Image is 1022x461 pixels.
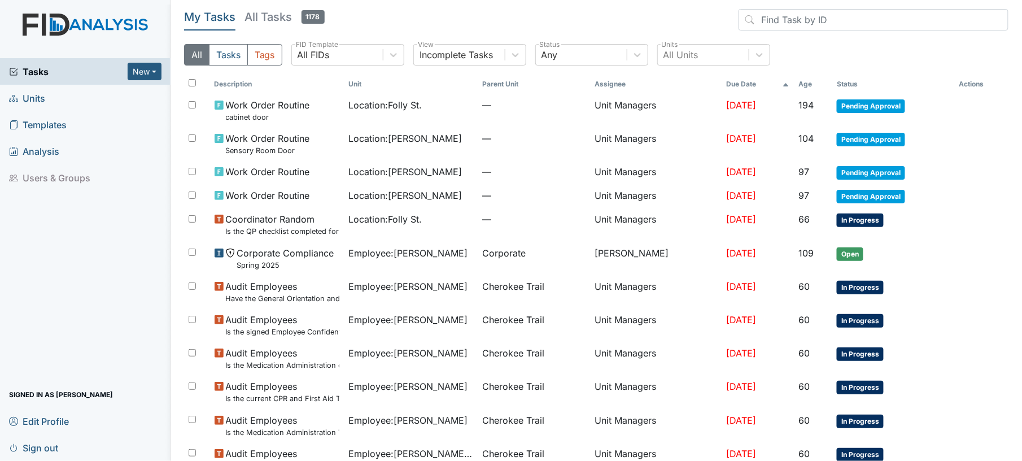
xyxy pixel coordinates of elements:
[798,190,809,201] span: 97
[348,165,462,179] span: Location : [PERSON_NAME]
[798,166,809,177] span: 97
[189,79,196,86] input: Toggle All Rows Selected
[226,380,339,404] span: Audit Employees Is the current CPR and First Aid Training Certificate found in the file(2 years)?
[832,75,955,94] th: Toggle SortBy
[798,448,810,459] span: 60
[482,98,586,112] span: —
[798,314,810,325] span: 60
[482,313,544,327] span: Cherokee Trail
[591,75,722,94] th: Assignee
[482,212,586,226] span: —
[348,246,468,260] span: Employee : [PERSON_NAME]
[798,99,814,111] span: 194
[348,132,462,145] span: Location : [PERSON_NAME]
[9,386,113,403] span: Signed in as [PERSON_NAME]
[482,414,544,427] span: Cherokee Trail
[226,226,339,237] small: Is the QP checklist completed for the most recent month?
[798,133,814,144] span: 104
[226,189,310,202] span: Work Order Routine
[226,98,310,123] span: Work Order Routine cabinet door
[837,190,905,203] span: Pending Approval
[591,275,722,308] td: Unit Managers
[226,414,339,438] span: Audit Employees Is the Medication Administration Test and 2 observation checklist (hire after 10/...
[210,75,344,94] th: Toggle SortBy
[9,412,69,430] span: Edit Profile
[478,75,590,94] th: Toggle SortBy
[482,346,544,360] span: Cherokee Trail
[837,314,884,328] span: In Progress
[798,281,810,292] span: 60
[184,44,282,66] div: Type filter
[226,313,339,337] span: Audit Employees Is the signed Employee Confidentiality Agreement in the file (HIPPA)?
[722,75,794,94] th: Toggle SortBy
[226,132,310,156] span: Work Order Routine Sensory Room Door
[726,214,756,225] span: [DATE]
[420,48,493,62] div: Incomplete Tasks
[9,65,128,79] a: Tasks
[482,189,586,202] span: —
[482,246,526,260] span: Corporate
[798,214,810,225] span: 66
[226,360,339,371] small: Is the Medication Administration certificate found in the file?
[541,48,558,62] div: Any
[837,415,884,428] span: In Progress
[237,246,334,271] span: Corporate Compliance Spring 2025
[482,132,586,145] span: —
[348,414,468,427] span: Employee : [PERSON_NAME]
[726,281,756,292] span: [DATE]
[726,133,756,144] span: [DATE]
[209,44,248,66] button: Tasks
[726,415,756,426] span: [DATE]
[591,375,722,408] td: Unit Managers
[591,342,722,375] td: Unit Managers
[348,212,422,226] span: Location : Folly St.
[837,166,905,180] span: Pending Approval
[226,327,339,337] small: Is the signed Employee Confidentiality Agreement in the file (HIPPA)?
[837,214,884,227] span: In Progress
[955,75,1008,94] th: Actions
[482,380,544,393] span: Cherokee Trail
[244,9,325,25] h5: All Tasks
[184,9,235,25] h5: My Tasks
[482,280,544,293] span: Cherokee Trail
[837,99,905,113] span: Pending Approval
[9,142,59,160] span: Analysis
[794,75,832,94] th: Toggle SortBy
[663,48,698,62] div: All Units
[798,347,810,359] span: 60
[798,415,810,426] span: 60
[591,94,722,127] td: Unit Managers
[226,293,339,304] small: Have the General Orientation and ICF Orientation forms been completed?
[226,145,310,156] small: Sensory Room Door
[348,98,422,112] span: Location : Folly St.
[226,165,310,179] span: Work Order Routine
[726,99,756,111] span: [DATE]
[237,260,334,271] small: Spring 2025
[226,212,339,237] span: Coordinator Random Is the QP checklist completed for the most recent month?
[591,184,722,208] td: Unit Managers
[348,189,462,202] span: Location : [PERSON_NAME]
[837,381,884,394] span: In Progress
[247,44,282,66] button: Tags
[591,127,722,160] td: Unit Managers
[739,9,1008,31] input: Find Task by ID
[591,242,722,275] td: [PERSON_NAME]
[837,133,905,146] span: Pending Approval
[798,247,814,259] span: 109
[591,160,722,184] td: Unit Managers
[9,439,58,456] span: Sign out
[837,347,884,361] span: In Progress
[798,381,810,392] span: 60
[226,280,339,304] span: Audit Employees Have the General Orientation and ICF Orientation forms been completed?
[184,44,209,66] button: All
[726,347,756,359] span: [DATE]
[344,75,478,94] th: Toggle SortBy
[726,314,756,325] span: [DATE]
[226,112,310,123] small: cabinet door
[348,346,468,360] span: Employee : [PERSON_NAME]
[226,427,339,438] small: Is the Medication Administration Test and 2 observation checklist (hire after 10/07) found in the...
[302,10,325,24] span: 1178
[9,89,45,107] span: Units
[591,208,722,241] td: Unit Managers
